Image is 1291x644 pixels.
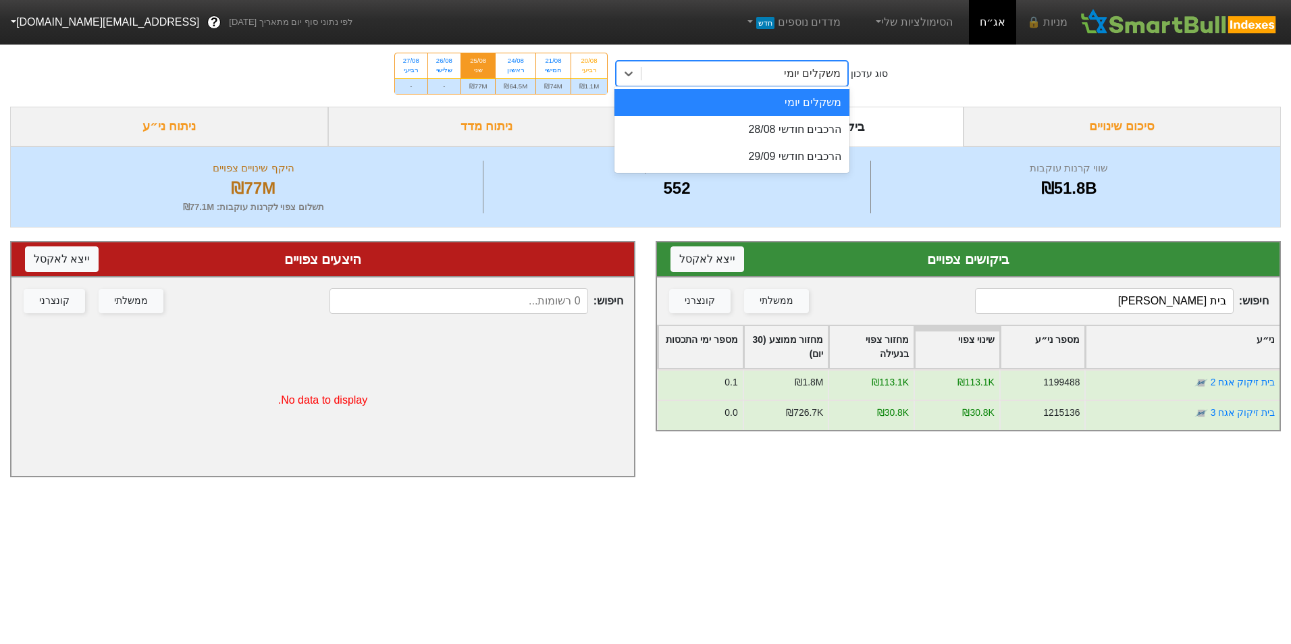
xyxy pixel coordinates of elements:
div: 1199488 [1043,375,1080,390]
a: בית זיקוק אגח 3 [1211,407,1275,418]
div: משקלים יומי [784,65,841,82]
div: ממשלתי [760,294,793,308]
div: ₪30.8K [962,406,994,420]
span: חיפוש : [330,288,623,314]
div: 27/08 [403,56,419,65]
div: ביקושים צפויים [670,249,1266,269]
div: Toggle SortBy [1086,326,1280,368]
div: ₪113.1K [872,375,909,390]
div: ₪51.8B [874,176,1263,200]
div: ראשון [504,65,527,75]
div: רביעי [579,65,599,75]
div: שווי קרנות עוקבות [874,161,1263,176]
div: Toggle SortBy [915,326,999,368]
div: - [395,78,427,94]
button: קונצרני [669,289,731,313]
div: תשלום צפוי לקרנות עוקבות : ₪77.1M [28,200,479,214]
div: הרכבים חודשי 29/09 [614,143,849,170]
div: קונצרני [685,294,715,308]
div: הרכבים חודשי 28/08 [614,116,849,143]
div: ₪113.1K [957,375,995,390]
img: tase link [1194,406,1208,420]
div: קונצרני [39,294,70,308]
div: 20/08 [579,56,599,65]
div: ניתוח מדד [328,107,646,146]
div: ₪30.8K [877,406,909,420]
div: Toggle SortBy [658,326,743,368]
div: חמישי [544,65,562,75]
div: ₪1.8M [795,375,823,390]
div: סוג עדכון [851,67,888,81]
div: משקלים יומי [614,89,849,116]
button: ממשלתי [744,289,809,313]
a: בית זיקוק אגח 2 [1211,377,1275,387]
img: tase link [1194,376,1208,390]
div: 24/08 [504,56,527,65]
div: Toggle SortBy [744,326,828,368]
div: ₪1.1M [571,78,607,94]
input: 552 רשומות... [975,288,1233,314]
div: ממשלתי [114,294,148,308]
div: 0.0 [724,406,737,420]
div: 0.1 [724,375,737,390]
div: 25/08 [469,56,488,65]
div: ₪64.5M [496,78,535,94]
div: סיכום שינויים [964,107,1282,146]
div: No data to display. [11,325,634,476]
button: קונצרני [24,289,85,313]
div: ₪726.7K [786,406,823,420]
span: חיפוש : [975,288,1269,314]
div: Toggle SortBy [829,326,914,368]
button: ייצא לאקסל [25,246,99,272]
div: שלישי [436,65,452,75]
div: רביעי [403,65,419,75]
div: ₪77M [28,176,479,200]
div: שני [469,65,488,75]
div: היקף שינויים צפויים [28,161,479,176]
div: מספר ניירות ערך [487,161,868,176]
div: 552 [487,176,868,200]
a: הסימולציות שלי [868,9,958,36]
div: ₪77M [461,78,496,94]
span: חדש [756,17,774,29]
div: היצעים צפויים [25,249,621,269]
span: ? [211,14,218,32]
a: מדדים נוספיםחדש [739,9,846,36]
div: 21/08 [544,56,562,65]
div: 1215136 [1043,406,1080,420]
button: ייצא לאקסל [670,246,744,272]
div: ניתוח ני״ע [10,107,328,146]
img: SmartBull [1078,9,1280,36]
div: Toggle SortBy [1001,326,1085,368]
div: - [428,78,460,94]
div: ₪74M [536,78,571,94]
button: ממשלתי [99,289,163,313]
div: 26/08 [436,56,452,65]
input: 0 רשומות... [330,288,587,314]
span: לפי נתוני סוף יום מתאריך [DATE] [229,16,352,29]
